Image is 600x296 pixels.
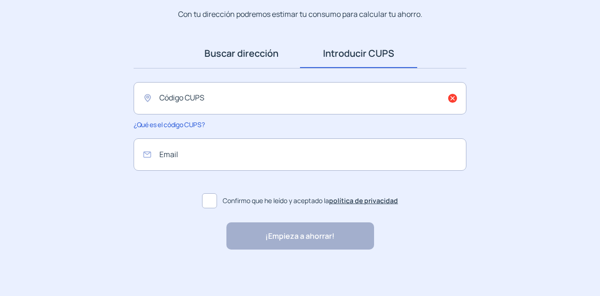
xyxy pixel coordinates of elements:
span: Confirmo que he leído y aceptado la [223,196,398,206]
a: política de privacidad [329,196,398,205]
p: Con tu dirección podremos estimar tu consumo para calcular tu ahorro. [178,8,422,20]
a: Introducir CUPS [300,39,417,68]
span: ¿Qué es el código CUPS? [134,120,204,129]
a: Buscar dirección [183,39,300,68]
